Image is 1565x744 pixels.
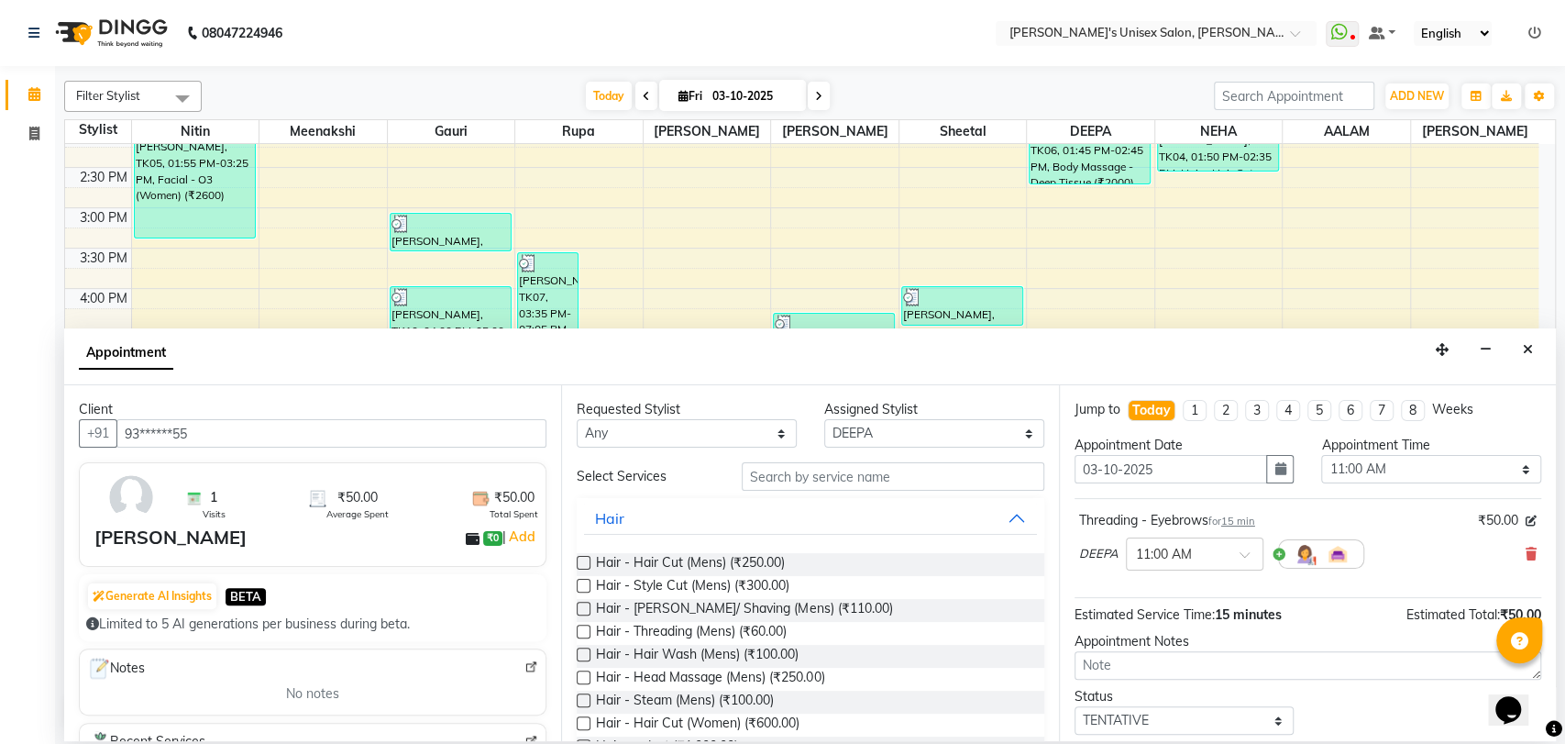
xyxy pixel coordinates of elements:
li: 8 [1401,400,1425,421]
span: Filter Stylist [76,88,140,103]
span: No notes [286,684,339,704]
div: Status [1075,687,1295,706]
span: Estimated Total: [1406,606,1500,623]
input: Search by Name/Mobile/Email/Code [116,419,546,448]
input: yyyy-mm-dd [1075,455,1268,483]
span: ₹0 [483,531,502,546]
span: 15 min [1221,515,1255,527]
div: [PERSON_NAME], TK07, 03:05 PM-03:35 PM, Threading - Eyebrows (₹50),Threading - Forehead (₹50) [391,214,511,250]
div: [PERSON_NAME] [94,524,247,551]
span: ₹50.00 [494,488,535,507]
div: Appointment Time [1321,436,1541,455]
span: Hair - Hair Wash (Mens) (₹100.00) [596,645,799,668]
span: Total Spent [490,507,538,521]
button: Hair [584,502,1036,535]
span: Notes [87,657,145,681]
span: Nitin [132,120,259,143]
div: 2:30 PM [76,168,131,187]
div: Hair [595,507,624,529]
li: 4 [1276,400,1300,421]
span: [PERSON_NAME] [1411,120,1538,143]
span: Sheetal [899,120,1027,143]
div: Weeks [1432,400,1473,419]
button: Close [1515,336,1541,364]
div: [PERSON_NAME], TK10, 04:00 PM-05:00 PM, NASHI FILLER (₹2000) [391,287,511,364]
div: Today [1132,401,1171,420]
span: Hair - [PERSON_NAME]/ Shaving (Mens) (₹110.00) [596,599,892,622]
input: Search by service name [742,462,1044,491]
span: Hair - Threading (Mens) (₹60.00) [596,622,787,645]
span: Estimated Service Time: [1075,606,1215,623]
div: 4:00 PM [76,289,131,308]
img: Interior.png [1327,543,1349,565]
div: [PERSON_NAME], TK05, 01:55 PM-03:25 PM, Facial - O3 (Women) (₹2600) [135,119,255,238]
input: Search Appointment [1214,82,1374,110]
span: DEEPA [1079,545,1119,563]
button: Generate AI Insights [88,583,216,609]
span: ₹50.00 [1500,606,1541,623]
span: [PERSON_NAME] [644,120,771,143]
li: 6 [1339,400,1362,421]
div: 3:00 PM [76,208,131,228]
li: 5 [1307,400,1331,421]
div: PRIYANKA [PERSON_NAME], TK09, 04:20 PM-04:50 PM, Hair - Hair Wash (Women) (₹400),Waxing - Upper L... [774,314,894,351]
span: DEEPA [1027,120,1154,143]
span: Visits [203,507,226,521]
span: Hair - Steam (Mens) (₹100.00) [596,691,774,714]
div: [PERSON_NAME], TK08, 04:00 PM-04:30 PM, Threading - Forehead (₹50),Threading - Eyebrows (₹50) [902,287,1022,325]
iframe: chat widget [1488,671,1547,726]
div: Stylist [65,120,131,139]
button: +91 [79,419,117,448]
div: Jump to [1075,400,1120,419]
span: Fri [674,89,707,103]
span: Hair - Hair Cut (Mens) (₹250.00) [596,553,785,576]
span: Hair - Hair Cut (Women) (₹600.00) [596,714,799,737]
div: Requested Stylist [577,400,797,419]
div: [PERSON_NAME], TK07, 03:35 PM-07:05 PM, Hair Treatment - Hair Spa - Long Hair (Women) (₹1500),Thr... [518,253,578,532]
div: 3:30 PM [76,249,131,268]
div: Appointment Date [1075,436,1295,455]
img: avatar [105,471,158,524]
span: AALAM [1283,120,1410,143]
span: [PERSON_NAME] [771,120,898,143]
span: 1 [210,488,217,507]
div: Select Services [563,467,728,486]
span: 15 minutes [1215,606,1282,623]
li: 3 [1245,400,1269,421]
span: ₹50.00 [1478,511,1518,530]
span: BETA [226,588,266,605]
li: 7 [1370,400,1394,421]
div: Threading - Eyebrows [1079,511,1255,530]
div: Assigned Stylist [824,400,1044,419]
div: Appointment Notes [1075,632,1541,651]
span: ₹50.00 [337,488,378,507]
a: Add [506,526,538,548]
span: Gauri [388,120,515,143]
img: Hairdresser.png [1294,543,1316,565]
b: 08047224946 [202,7,282,59]
span: Meenakshi [259,120,387,143]
small: for [1208,515,1255,527]
span: Hair - Style Cut (Mens) (₹300.00) [596,576,789,599]
span: Appointment [79,337,173,370]
div: Client [79,400,546,419]
li: 2 [1214,400,1238,421]
img: logo [47,7,172,59]
span: Rupa [515,120,643,143]
div: [PERSON_NAME], TK06, 01:45 PM-02:45 PM, Body Massage - Deep Tissue (₹2000) [1030,106,1150,183]
span: Average Spent [326,507,389,521]
span: | [502,526,538,548]
span: Hair - Head Massage (Mens) (₹250.00) [596,668,824,691]
button: ADD NEW [1385,83,1449,109]
span: ADD NEW [1390,89,1444,103]
span: Today [586,82,632,110]
i: Edit price [1526,516,1537,527]
input: 2025-10-03 [707,83,799,110]
div: Limited to 5 AI generations per business during beta. [86,615,539,634]
span: NEHA [1155,120,1283,143]
li: 1 [1183,400,1207,421]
